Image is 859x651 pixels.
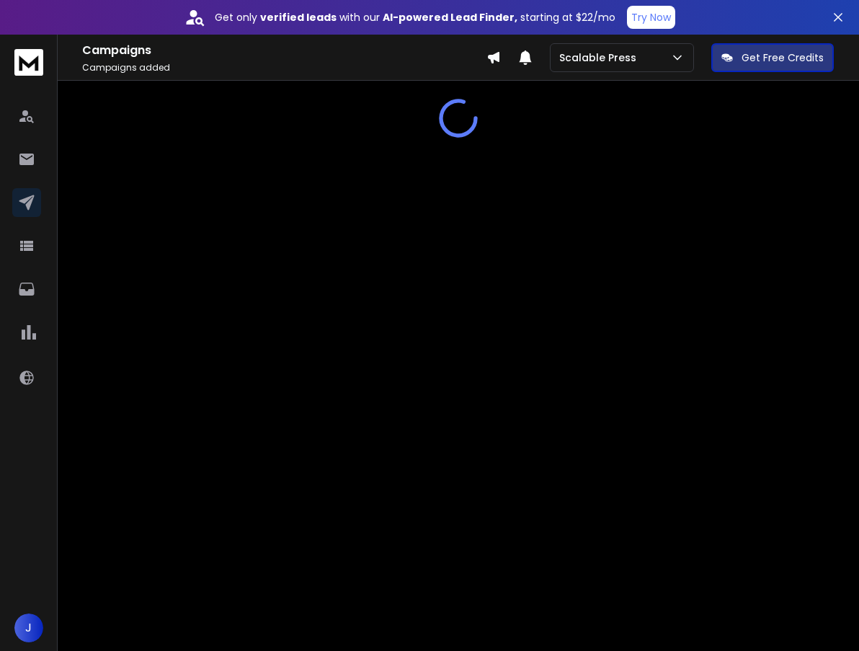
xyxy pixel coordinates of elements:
p: Get Free Credits [742,50,824,65]
strong: AI-powered Lead Finder, [383,10,517,25]
p: Get only with our starting at $22/mo [215,10,615,25]
p: Try Now [631,10,671,25]
h1: Campaigns [82,42,486,59]
button: J [14,614,43,642]
img: logo [14,49,43,76]
button: Get Free Credits [711,43,834,72]
button: Try Now [627,6,675,29]
p: Campaigns added [82,62,486,74]
p: Scalable Press [559,50,642,65]
strong: verified leads [260,10,337,25]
